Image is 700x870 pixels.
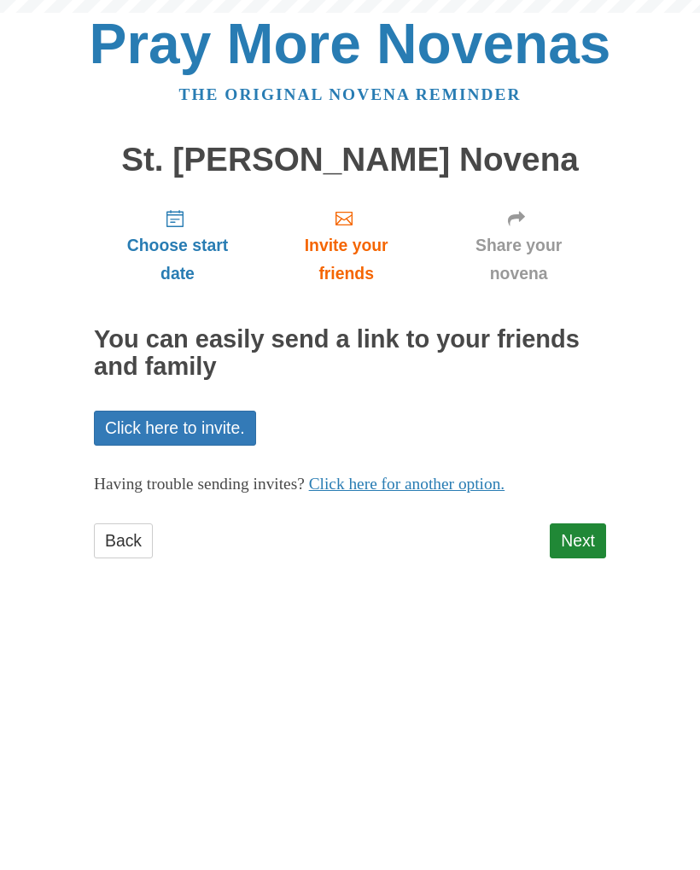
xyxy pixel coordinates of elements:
span: Share your novena [448,231,589,288]
a: Click here to invite. [94,411,256,446]
span: Invite your friends [278,231,414,288]
a: Invite your friends [261,195,431,296]
a: Next [550,523,606,558]
a: The original novena reminder [179,85,522,103]
a: Pray More Novenas [90,12,611,75]
span: Choose start date [111,231,244,288]
h1: St. [PERSON_NAME] Novena [94,142,606,178]
a: Click here for another option. [309,475,505,493]
a: Back [94,523,153,558]
h2: You can easily send a link to your friends and family [94,326,606,381]
span: Having trouble sending invites? [94,475,305,493]
a: Choose start date [94,195,261,296]
a: Share your novena [431,195,606,296]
